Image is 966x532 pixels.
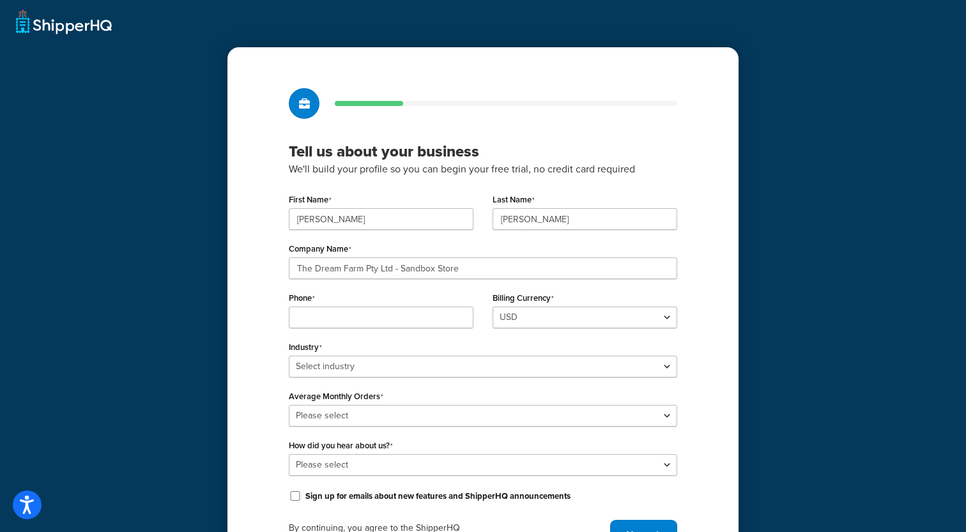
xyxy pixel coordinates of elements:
[289,161,677,178] p: We'll build your profile so you can begin your free trial, no credit card required
[493,293,554,303] label: Billing Currency
[289,244,351,254] label: Company Name
[305,490,571,502] label: Sign up for emails about new features and ShipperHQ announcements
[289,441,393,451] label: How did you hear about us?
[289,391,383,402] label: Average Monthly Orders
[289,142,677,161] h3: Tell us about your business
[289,293,315,303] label: Phone
[289,342,322,353] label: Industry
[289,195,332,205] label: First Name
[493,195,535,205] label: Last Name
